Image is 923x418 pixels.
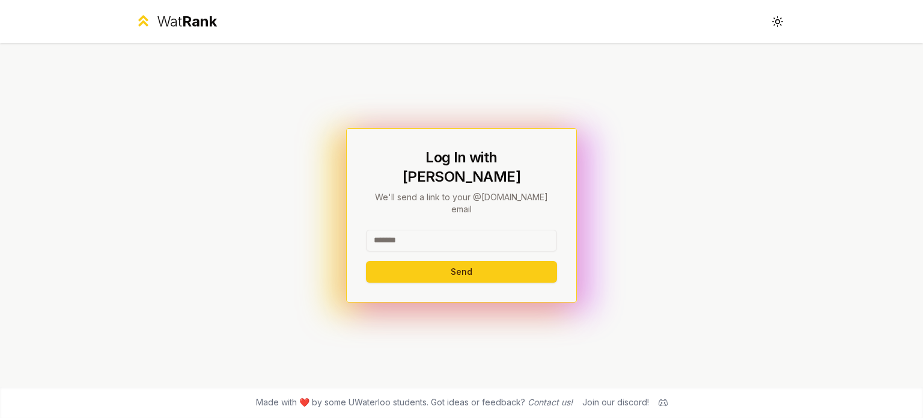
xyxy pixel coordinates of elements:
[528,397,573,407] a: Contact us!
[582,396,649,408] div: Join our discord!
[182,13,217,30] span: Rank
[366,261,557,283] button: Send
[157,12,217,31] div: Wat
[366,148,557,186] h1: Log In with [PERSON_NAME]
[366,191,557,215] p: We'll send a link to your @[DOMAIN_NAME] email
[135,12,217,31] a: WatRank
[256,396,573,408] span: Made with ❤️ by some UWaterloo students. Got ideas or feedback?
